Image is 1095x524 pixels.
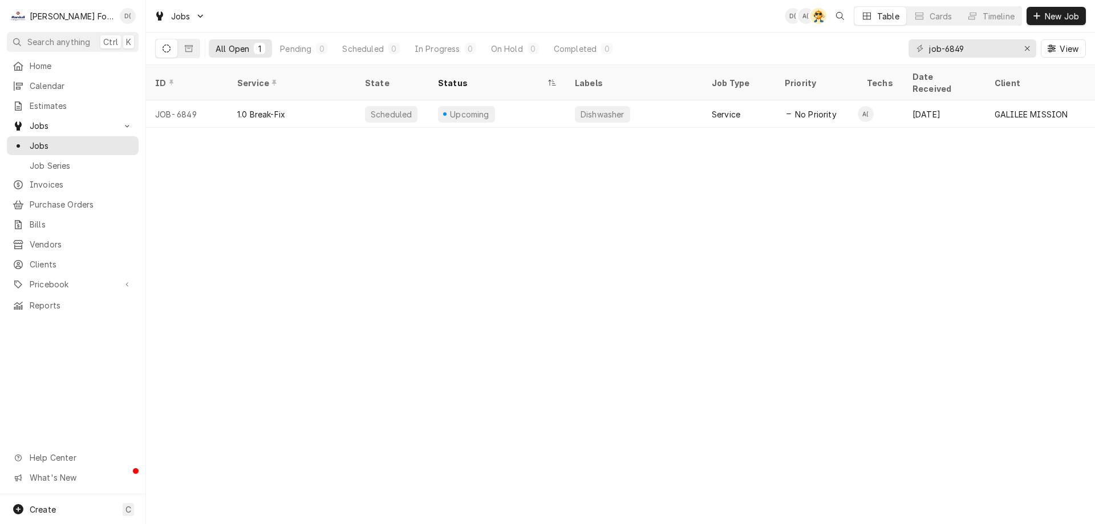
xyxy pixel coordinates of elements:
div: Adam Testa's Avatar [810,8,826,24]
div: Completed [554,43,597,55]
button: New Job [1027,7,1086,25]
a: Home [7,56,139,75]
div: D( [120,8,136,24]
a: Invoices [7,175,139,194]
div: Andy Christopoulos (121)'s Avatar [858,106,874,122]
a: Go to Help Center [7,448,139,467]
div: A( [798,8,814,24]
div: Derek Testa (81)'s Avatar [785,8,801,24]
a: Job Series [7,156,139,175]
div: Cards [930,10,952,22]
a: Calendar [7,76,139,95]
div: Date Received [912,71,974,95]
button: Search anythingCtrlK [7,32,139,52]
a: Estimates [7,96,139,115]
input: Keyword search [929,39,1015,58]
div: 1.0 Break-Fix [237,108,285,120]
a: Vendors [7,235,139,254]
span: Pricebook [30,278,116,290]
span: C [125,503,131,515]
a: Purchase Orders [7,195,139,214]
div: Timeline [983,10,1015,22]
div: State [365,77,420,89]
span: Ctrl [103,36,118,48]
div: 0 [467,43,474,55]
div: Scheduled [342,43,383,55]
div: 0 [530,43,537,55]
div: All Open [216,43,249,55]
div: 0 [318,43,325,55]
a: Bills [7,215,139,234]
div: Scheduled [370,108,413,120]
span: Search anything [27,36,90,48]
div: Marshall Food Equipment Service's Avatar [10,8,26,24]
button: Erase input [1018,39,1036,58]
div: 0 [603,43,610,55]
div: Pending [280,43,311,55]
div: 0 [391,43,398,55]
span: Vendors [30,238,133,250]
span: Home [30,60,133,72]
button: View [1041,39,1086,58]
div: GALILEE MISSION [995,108,1068,120]
div: Table [877,10,899,22]
span: Create [30,505,56,514]
div: [PERSON_NAME] Food Equipment Service [30,10,113,22]
div: D( [785,8,801,24]
span: Purchase Orders [30,198,133,210]
a: Go to What's New [7,468,139,487]
span: Job Series [30,160,133,172]
span: New Job [1043,10,1081,22]
div: A( [858,106,874,122]
div: ID [155,77,217,89]
a: Reports [7,296,139,315]
div: On Hold [491,43,523,55]
span: Invoices [30,178,133,190]
div: [DATE] [903,100,985,128]
span: Bills [30,218,133,230]
span: Jobs [171,10,190,22]
a: Go to Pricebook [7,275,139,294]
span: Reports [30,299,133,311]
div: Labels [575,77,693,89]
div: Job Type [712,77,766,89]
div: 1 [256,43,263,55]
div: Service [712,108,740,120]
div: Derek Testa (81)'s Avatar [120,8,136,24]
span: Jobs [30,120,116,132]
div: Service [237,77,344,89]
div: In Progress [415,43,460,55]
span: What's New [30,472,132,484]
div: Priority [785,77,846,89]
a: Jobs [7,136,139,155]
span: Help Center [30,452,132,464]
div: AT [810,8,826,24]
a: Clients [7,255,139,274]
button: Open search [831,7,849,25]
a: Go to Jobs [149,7,210,26]
div: Aldo Testa (2)'s Avatar [798,8,814,24]
span: Jobs [30,140,133,152]
span: Estimates [30,100,133,112]
span: Calendar [30,80,133,92]
span: View [1057,43,1081,55]
span: No Priority [795,108,837,120]
div: Upcoming [449,108,491,120]
div: Techs [867,77,894,89]
div: JOB-6849 [146,100,228,128]
span: K [126,36,131,48]
div: M [10,8,26,24]
span: Clients [30,258,133,270]
div: Dishwasher [579,108,626,120]
a: Go to Jobs [7,116,139,135]
div: Status [438,77,545,89]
